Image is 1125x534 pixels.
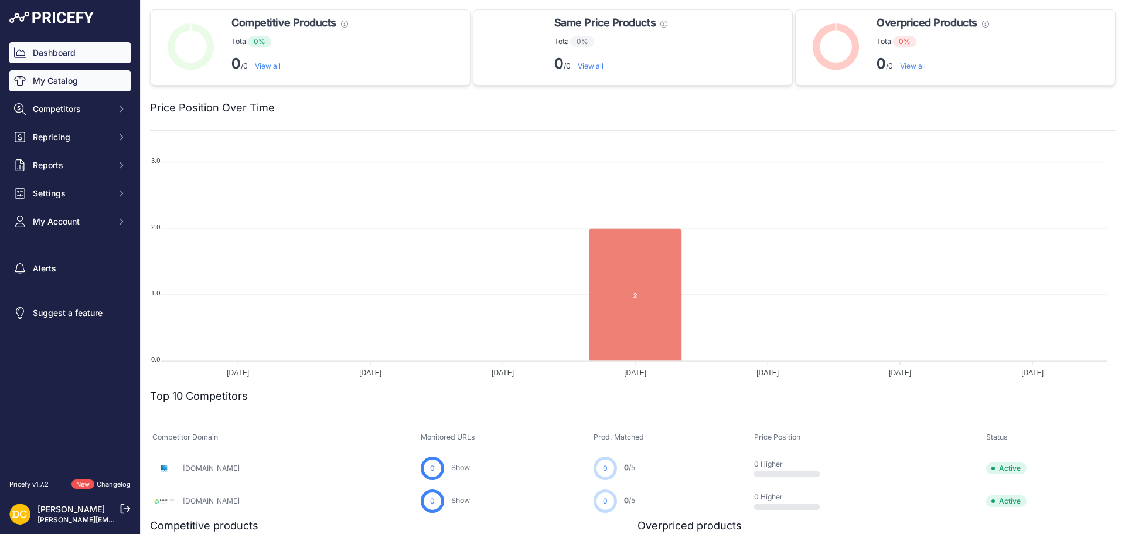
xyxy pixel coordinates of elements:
a: Show [451,496,470,505]
span: Reports [33,159,110,171]
p: /0 [877,55,988,73]
span: 0% [571,36,594,47]
tspan: 3.0 [151,157,160,164]
span: Overpriced Products [877,15,977,31]
tspan: [DATE] [359,369,381,377]
span: 0 [603,496,608,506]
a: [PERSON_NAME][EMAIL_ADDRESS][DOMAIN_NAME] [37,515,218,524]
p: /0 [231,55,348,73]
img: Pricefy Logo [9,12,94,23]
span: Active [986,462,1027,474]
tspan: 2.0 [151,223,160,230]
span: Settings [33,188,110,199]
button: My Account [9,211,131,232]
tspan: [DATE] [227,369,249,377]
p: 0 Higher [754,460,829,469]
span: Competitors [33,103,110,115]
button: Repricing [9,127,131,148]
tspan: [DATE] [492,369,514,377]
a: [DOMAIN_NAME] [183,496,240,505]
h2: Competitive products [150,518,258,534]
a: Show [451,463,470,472]
nav: Sidebar [9,42,131,465]
span: Price Position [754,433,800,441]
a: Suggest a feature [9,302,131,324]
span: Same Price Products [554,15,656,31]
span: Competitive Products [231,15,336,31]
tspan: 0.0 [151,356,160,363]
span: Prod. Matched [594,433,644,441]
p: Total [554,36,667,47]
span: 0 [624,496,629,505]
div: Pricefy v1.7.2 [9,479,49,489]
span: 0% [248,36,271,47]
a: Dashboard [9,42,131,63]
span: 0 [624,463,629,472]
a: [DOMAIN_NAME] [183,464,240,472]
a: My Catalog [9,70,131,91]
span: Active [986,495,1027,507]
tspan: [DATE] [1021,369,1044,377]
span: Status [986,433,1008,441]
a: Alerts [9,258,131,279]
span: Competitor Domain [152,433,218,441]
strong: 0 [877,55,886,72]
span: New [71,479,94,489]
a: [PERSON_NAME] [37,504,105,514]
tspan: [DATE] [889,369,911,377]
strong: 0 [231,55,241,72]
button: Settings [9,183,131,204]
a: Changelog [97,480,131,488]
tspan: [DATE] [624,369,646,377]
a: View all [255,62,281,70]
h2: Top 10 Competitors [150,388,248,404]
a: View all [578,62,604,70]
span: 0% [893,36,916,47]
tspan: 1.0 [151,290,160,297]
a: 0/5 [624,463,635,472]
span: 0 [430,463,435,474]
strong: 0 [554,55,564,72]
h2: Price Position Over Time [150,100,275,116]
p: 0 Higher [754,492,829,502]
span: My Account [33,216,110,227]
button: Competitors [9,98,131,120]
a: View all [900,62,926,70]
span: 0 [603,463,608,474]
button: Reports [9,155,131,176]
p: /0 [554,55,667,73]
span: Monitored URLs [421,433,475,441]
a: 0/5 [624,496,635,505]
span: Repricing [33,131,110,143]
p: Total [877,36,988,47]
h2: Overpriced products [637,518,742,534]
tspan: [DATE] [756,369,779,377]
span: 0 [430,496,435,506]
p: Total [231,36,348,47]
